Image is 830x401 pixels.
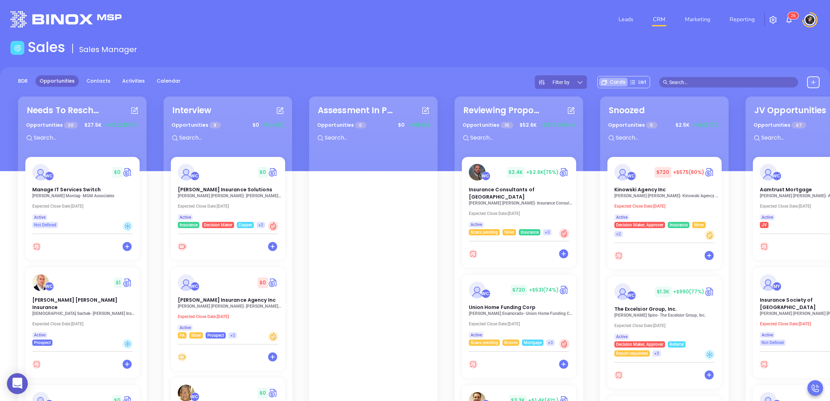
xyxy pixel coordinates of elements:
p: Expected Close Date: [DATE] [469,321,573,326]
div: Warm [705,230,715,240]
p: Steve Straub - Straub Insurance Agency Inc [178,304,282,309]
p: Opportunities [608,119,657,132]
img: Manage IT Services Switch [32,164,49,181]
img: Quote [123,167,133,177]
span: Decision Maker, Approver [616,341,663,348]
span: +$531 (74%) [529,286,559,293]
span: search [663,80,668,85]
img: Quote [268,277,278,288]
span: Active [471,331,482,339]
p: Rachel Montag - MGM Associates [32,193,136,198]
span: Scans pending [471,339,498,346]
p: David Spiro - The Excelsior Group, Inc. [614,313,719,318]
a: profileWalter Contreras$0Circle dollar[PERSON_NAME] Insurance Agency Inc[PERSON_NAME] [PERSON_NAM... [171,267,285,339]
img: Straub Insurance Agency Inc [178,274,194,291]
a: profileWalter Contreras$720+$531(74%)Circle dollarUnion Home Funding Corp[PERSON_NAME] Enamorado-... [462,275,576,346]
p: Opportunities [26,119,78,132]
span: +$0 (0%) [408,122,430,129]
img: iconSetting [769,16,777,24]
span: Prospect [207,332,224,339]
div: Walter Contreras [627,291,636,300]
span: 5 [646,122,657,128]
img: Davenport Insurance Solutions [178,164,194,181]
span: $ 27.5K [83,120,103,131]
div: List [628,78,648,86]
span: +3 [545,228,550,236]
span: Aamtrust Mortgage [760,186,812,193]
span: +$990 (77%) [673,288,705,295]
img: Quote [705,286,715,297]
span: Donius Patterson Insurance [32,296,118,311]
span: +$575 (80%) [673,169,705,176]
div: Assessment In Progress [318,104,394,117]
img: Quote [268,167,278,177]
span: Insurance [521,228,539,236]
p: Opportunities [463,119,513,132]
div: Hot [559,339,569,349]
div: Reviewing Proposal [463,104,540,117]
p: Juan Enamorado - Union Home Funding Corp [469,311,573,316]
img: Quote [123,277,133,288]
input: Search... [324,133,428,142]
div: Cold [123,339,133,349]
span: $ 1 [114,277,122,288]
div: Cold [123,221,133,231]
span: Scans pending [471,228,498,236]
img: logo [10,11,122,27]
img: Aamtrust Mortgage [760,164,777,181]
div: Cards [599,78,628,86]
img: user [804,14,815,25]
span: JV [762,221,767,229]
img: Kinowski Agency Inc [614,164,631,181]
a: Quote [559,167,569,177]
input: Search... [470,133,574,142]
span: 2 [791,13,793,18]
div: Cold [705,350,715,360]
a: Marketing [682,12,713,26]
img: Quote [559,285,569,295]
span: Sales Manager [79,44,137,55]
a: profileWalter Contreras$0Circle dollarManage IT Services Switch[PERSON_NAME] Montag- MGM Associat... [25,157,140,228]
div: Walter Contreras [481,289,490,298]
p: Expected Close Date: [DATE] [178,314,282,319]
img: Insurance Consultants of Pittsburgh [469,164,485,181]
span: Insurance [670,221,688,229]
span: +$2.6K (75%) [526,169,559,176]
div: Hot [559,228,569,239]
div: Interview [172,104,211,117]
span: Decision Maker [204,221,232,229]
div: Megan Youmans [772,282,781,291]
span: $ 0 [112,167,122,178]
span: Active [471,221,482,228]
span: 20 [64,122,77,128]
img: iconNotification [785,16,793,24]
div: Snoozed [609,104,645,117]
span: Davenport Insurance Solutions [178,186,272,193]
span: Union Home Funding Corp [469,304,536,311]
span: +2 [230,332,235,339]
a: Opportunities [35,75,79,87]
span: Not Defined [34,221,56,229]
p: Expected Close Date: [DATE] [32,204,136,209]
a: Leads [616,12,636,26]
p: Expected Close Date: [DATE] [614,323,719,328]
span: Insurance Society of Philadelphia [760,296,816,311]
a: profileWalter Contreras$0Circle dollar[PERSON_NAME] Insurance Solutions[PERSON_NAME] [PERSON_NAME... [171,157,285,228]
span: Filter by [553,80,570,85]
span: Manage IT Services Switch [32,186,101,193]
span: +2 [654,350,659,357]
a: profileWalter Contreras$1.3K+$990(77%)Circle dollarThe Excelsior Group, Inc.[PERSON_NAME] Spiro- ... [607,276,722,357]
span: $ 0 [396,120,406,131]
span: +$30.7K (59%) [540,122,575,129]
input: Search… [669,78,794,86]
a: Reporting [727,12,757,26]
div: Needs To Reschedule [27,104,103,117]
span: Report requested [616,350,648,357]
span: Active [34,331,45,339]
p: Expected Close Date: [DATE] [178,204,282,209]
a: BDR [14,75,32,87]
img: Union Home Funding Corp [469,282,485,298]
